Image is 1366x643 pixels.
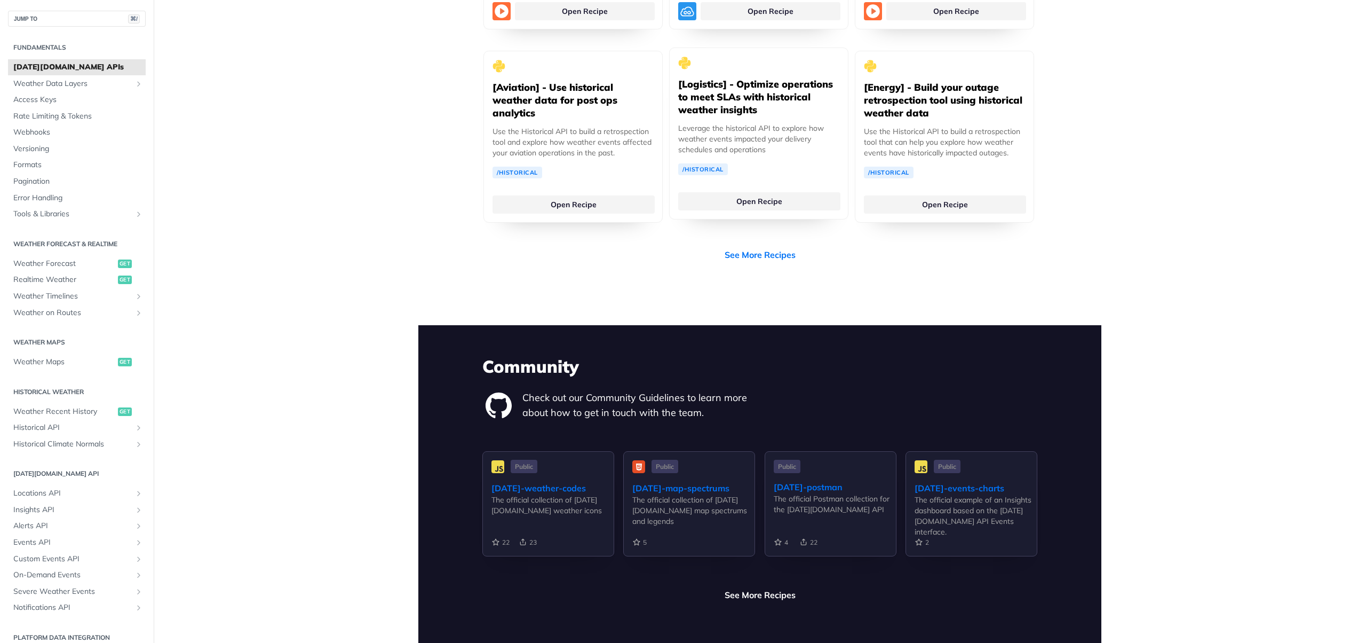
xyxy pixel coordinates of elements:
p: Use the Historical API to build a retrospection tool that can help you explore how weather events... [864,126,1025,158]
span: get [118,407,132,416]
span: Access Keys [13,95,143,105]
span: Alerts API [13,521,132,531]
a: Webhooks [8,124,146,140]
h5: [Logistics] - Optimize operations to meet SLAs with historical weather insights [678,78,839,116]
a: Open Recipe [886,2,1026,20]
a: Notifications APIShow subpages for Notifications API [8,600,146,616]
p: Use the Historical API to build a retrospection tool and explore how weather events affected your... [493,126,654,158]
a: Public [DATE]-weather-codes The official collection of [DATE][DOMAIN_NAME] weather icons [482,451,614,574]
a: Open Recipe [678,192,840,210]
button: Show subpages for Insights API [134,506,143,514]
a: Weather Recent Historyget [8,404,146,420]
button: Show subpages for On-Demand Events [134,571,143,579]
h2: Weather Maps [8,338,146,347]
a: /Historical [493,167,542,178]
span: Realtime Weather [13,275,115,285]
span: Weather Timelines [13,291,132,302]
span: get [118,276,132,284]
a: Severe Weather EventsShow subpages for Severe Weather Events [8,584,146,600]
p: Check out our Community Guidelines to learn more about how to get in touch with the team. [522,390,760,420]
a: Weather Mapsget [8,354,146,370]
span: Notifications API [13,602,132,613]
span: Public [774,460,800,473]
a: Public [DATE]-map-spectrums The official collection of [DATE][DOMAIN_NAME] map spectrums and legends [623,451,755,574]
a: Open Recipe [701,2,840,20]
a: Pagination [8,174,146,190]
a: Open Recipe [493,195,655,214]
h3: Community [482,355,1037,378]
h2: Historical Weather [8,387,146,397]
div: [DATE]-map-spectrums [632,482,755,495]
div: [DATE]-weather-codes [491,482,614,495]
span: Historical Climate Normals [13,439,132,450]
span: Insights API [13,505,132,515]
h5: [Energy] - Build your outage retrospection tool using historical weather data [864,81,1025,120]
a: Weather Forecastget [8,256,146,272]
button: Show subpages for Tools & Libraries [134,210,143,218]
a: Public [DATE]-postman The official Postman collection for the [DATE][DOMAIN_NAME] API [765,451,896,574]
h2: Platform DATA integration [8,633,146,642]
div: The official collection of [DATE][DOMAIN_NAME] map spectrums and legends [632,495,755,527]
div: The official Postman collection for the [DATE][DOMAIN_NAME] API [774,493,896,515]
h2: [DATE][DOMAIN_NAME] API [8,469,146,479]
a: Error Handling [8,190,146,206]
button: Show subpages for Weather on Routes [134,309,143,317]
a: Custom Events APIShow subpages for Custom Events API [8,551,146,567]
div: [DATE]-postman [774,481,896,493]
a: Rate Limiting & Tokens [8,108,146,124]
button: Show subpages for Events API [134,538,143,547]
span: Pagination [13,176,143,187]
span: Weather Recent History [13,406,115,417]
span: Public [511,460,537,473]
a: See More Recipes [725,248,796,261]
span: Versioning [13,144,143,154]
a: Historical APIShow subpages for Historical API [8,420,146,436]
p: Leverage the historical API to explore how weather events impacted your delivery schedules and op... [678,123,839,155]
span: Public [934,460,960,473]
span: Tools & Libraries [13,209,132,219]
a: Formats [8,157,146,173]
h2: Fundamentals [8,43,146,52]
a: Insights APIShow subpages for Insights API [8,502,146,518]
h2: Weather Forecast & realtime [8,239,146,249]
span: get [118,260,132,268]
button: Show subpages for Historical Climate Normals [134,440,143,449]
span: On-Demand Events [13,570,132,581]
span: Weather on Routes [13,308,132,318]
h5: [Aviation] - Use historical weather data for post ops analytics [493,81,654,120]
a: Weather Data LayersShow subpages for Weather Data Layers [8,76,146,92]
button: Show subpages for Weather Data Layers [134,80,143,88]
span: Public [652,460,678,473]
button: Show subpages for Historical API [134,424,143,432]
span: Rate Limiting & Tokens [13,111,143,122]
a: Weather TimelinesShow subpages for Weather Timelines [8,288,146,304]
a: Locations APIShow subpages for Locations API [8,485,146,501]
button: Show subpages for Locations API [134,489,143,498]
button: Show subpages for Alerts API [134,522,143,530]
button: Show subpages for Custom Events API [134,555,143,563]
a: /Historical [864,167,914,178]
a: Tools & LibrariesShow subpages for Tools & Libraries [8,206,146,222]
div: [DATE]-events-charts [915,482,1037,495]
span: [DATE][DOMAIN_NAME] APIs [13,62,143,73]
span: Locations API [13,488,132,499]
div: The official example of an Insights dashboard based on the [DATE][DOMAIN_NAME] API Events interface. [915,495,1037,537]
span: Webhooks [13,127,143,138]
span: ⌘/ [128,14,140,23]
a: See More Recipes [725,589,796,601]
a: [DATE][DOMAIN_NAME] APIs [8,59,146,75]
div: The official collection of [DATE][DOMAIN_NAME] weather icons [491,495,614,516]
span: Weather Forecast [13,258,115,269]
a: Weather on RoutesShow subpages for Weather on Routes [8,305,146,321]
span: Events API [13,537,132,548]
span: Weather Maps [13,357,115,367]
a: Events APIShow subpages for Events API [8,535,146,551]
a: Realtime Weatherget [8,272,146,288]
a: Versioning [8,141,146,157]
span: Formats [13,160,143,170]
span: Custom Events API [13,554,132,564]
a: Open Recipe [864,195,1026,214]
a: On-Demand EventsShow subpages for On-Demand Events [8,567,146,583]
span: Historical API [13,422,132,433]
span: Error Handling [13,193,143,203]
